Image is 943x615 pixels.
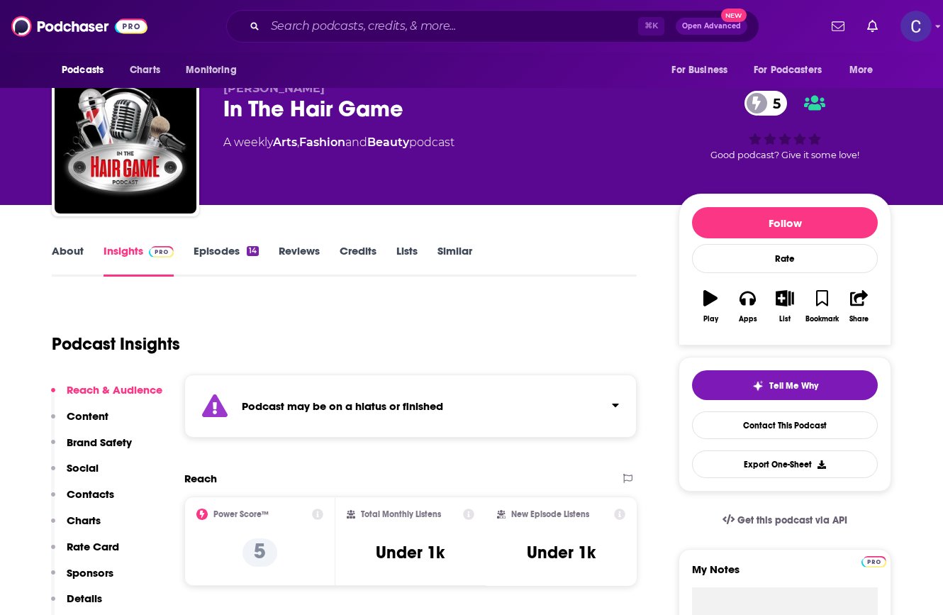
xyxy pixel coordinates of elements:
[682,23,741,30] span: Open Advanced
[662,57,745,84] button: open menu
[223,82,325,95] span: [PERSON_NAME]
[55,72,196,214] img: In The Hair Game
[67,540,119,553] p: Rate Card
[752,380,764,392] img: tell me why sparkle
[692,563,878,587] label: My Notes
[67,409,108,423] p: Content
[130,60,160,80] span: Charts
[52,57,122,84] button: open menu
[279,244,320,277] a: Reviews
[51,540,119,566] button: Rate Card
[149,246,174,257] img: Podchaser Pro
[38,82,50,94] img: tab_domain_overview_orange.svg
[184,472,217,485] h2: Reach
[692,411,878,439] a: Contact This Podcast
[186,60,236,80] span: Monitoring
[900,11,932,42] span: Logged in as publicityxxtina
[692,450,878,478] button: Export One-Sheet
[40,23,69,34] div: v 4.0.25
[769,380,818,392] span: Tell Me Why
[52,333,180,355] h1: Podcast Insights
[184,375,637,438] section: Click to expand status details
[744,57,842,84] button: open menu
[121,57,169,84] a: Charts
[67,436,132,449] p: Brand Safety
[37,37,156,48] div: Domain: [DOMAIN_NAME]
[242,538,277,567] p: 5
[692,370,878,400] button: tell me why sparkleTell Me Why
[51,514,101,540] button: Charts
[676,18,747,35] button: Open AdvancedNew
[692,281,729,332] button: Play
[194,244,259,277] a: Episodes14
[759,91,788,116] span: 5
[67,566,113,580] p: Sponsors
[340,244,376,277] a: Credits
[754,60,822,80] span: For Podcasters
[900,11,932,42] img: User Profile
[141,82,152,94] img: tab_keywords_by_traffic_grey.svg
[23,23,34,34] img: logo_orange.svg
[67,514,101,527] p: Charts
[361,509,441,519] h2: Total Monthly Listens
[692,244,878,273] div: Rate
[67,592,102,605] p: Details
[51,436,132,462] button: Brand Safety
[638,17,664,35] span: ⌘ K
[51,461,99,487] button: Social
[679,82,891,170] div: 5Good podcast? Give it some love!
[51,383,162,409] button: Reach & Audience
[900,11,932,42] button: Show profile menu
[826,14,850,38] a: Show notifications dropdown
[711,503,859,538] a: Get this podcast via API
[779,315,791,323] div: List
[703,315,718,323] div: Play
[345,135,367,149] span: and
[849,315,869,323] div: Share
[299,135,345,149] a: Fashion
[861,554,886,567] a: Pro website
[23,37,34,48] img: website_grey.svg
[176,57,255,84] button: open menu
[729,281,766,332] button: Apps
[437,244,472,277] a: Similar
[51,487,114,514] button: Contacts
[861,14,883,38] a: Show notifications dropdown
[52,244,84,277] a: About
[766,281,803,332] button: List
[803,281,840,332] button: Bookmark
[54,84,127,93] div: Domain Overview
[51,566,113,592] button: Sponsors
[11,13,147,40] img: Podchaser - Follow, Share and Rate Podcasts
[739,315,757,323] div: Apps
[527,542,596,563] h3: Under 1k
[376,542,445,563] h3: Under 1k
[737,514,847,526] span: Get this podcast via API
[511,509,589,519] h2: New Episode Listens
[744,91,788,116] a: 5
[396,244,418,277] a: Lists
[157,84,239,93] div: Keywords by Traffic
[692,207,878,238] button: Follow
[861,556,886,567] img: Podchaser Pro
[721,9,747,22] span: New
[247,246,259,256] div: 14
[242,399,443,413] strong: Podcast may be on a hiatus or finished
[67,487,114,501] p: Contacts
[367,135,409,149] a: Beauty
[223,134,454,151] div: A weekly podcast
[849,60,874,80] span: More
[51,409,108,436] button: Content
[67,383,162,397] p: Reach & Audience
[62,60,104,80] span: Podcasts
[273,135,297,149] a: Arts
[805,315,839,323] div: Bookmark
[226,10,759,43] div: Search podcasts, credits, & more...
[265,15,638,38] input: Search podcasts, credits, & more...
[710,150,859,160] span: Good podcast? Give it some love!
[839,57,891,84] button: open menu
[104,244,174,277] a: InsightsPodchaser Pro
[213,509,269,519] h2: Power Score™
